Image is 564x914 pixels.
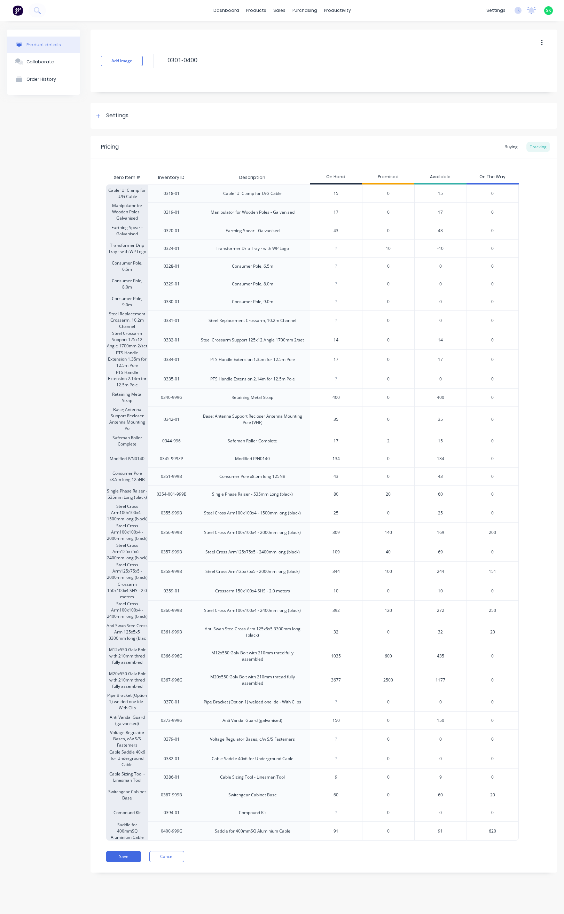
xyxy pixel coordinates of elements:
div: ? [310,293,362,310]
div: 17 [414,202,467,222]
div: Steel Cross Arm100x100x4 - 1500mm long (black) [204,510,301,516]
div: ? [310,731,362,748]
span: 0 [491,376,494,382]
div: Product details [26,42,61,47]
span: 2500 [383,677,393,683]
span: 0 [387,337,390,343]
div: 25 [414,503,467,522]
div: Promised [362,171,414,184]
div: Anti Swan SteelCross Arm 125x5x5 3300mm long (black) [201,626,304,638]
span: 0 [387,510,390,516]
div: 91 [414,821,467,841]
div: 32 [414,620,467,644]
div: Consumer Pole, 8.0m [232,281,273,287]
button: Save [106,851,141,862]
div: 43 [310,468,362,485]
div: Saddle for 400mmSQ Aluminium Cable [215,828,290,834]
span: 0 [387,828,390,834]
div: 43 [310,222,362,239]
div: Cable Sizing Tool - Linesman Tool [106,768,148,786]
div: 0361-999B [161,629,182,635]
div: productivity [321,5,354,16]
div: Settings [106,111,128,120]
div: 15 [310,185,362,202]
div: Steel Cross Arm125x75x5 - 2400mm long (black) [106,542,148,561]
div: Cable 'U' Clamp for U/G Cable [223,190,282,197]
div: 91 [310,822,362,840]
span: 200 [489,529,496,536]
div: Buying [501,142,521,152]
div: Manipulator for Wooden Poles - Galvanised [211,209,295,215]
span: 0 [387,699,390,705]
span: 0 [491,588,494,594]
div: ? [310,240,362,257]
div: Pipe Bracket (Option 1) welded one ide - With Clips [204,699,301,705]
span: 0 [491,736,494,742]
div: Retaining Metal Strap [106,388,148,406]
span: 0 [491,263,494,269]
div: ? [310,750,362,767]
div: Steel Cross Arm100x100x4 - 2400mm long (black) [204,607,301,614]
div: 0318-01 [164,190,180,197]
div: 150 [414,711,467,729]
div: Add image [101,56,143,66]
span: 0 [491,756,494,762]
div: 0330-01 [164,299,180,305]
div: 169 [414,522,467,542]
span: 0 [491,438,494,444]
span: 620 [489,828,496,834]
div: 0360-999B [161,607,182,614]
div: 0342-01 [164,416,180,423]
div: 9 [310,769,362,786]
div: Steel Cross Arm100x100x4 - 2000mm long (black) [204,529,301,536]
img: Factory [13,5,23,16]
span: 0 [387,588,390,594]
div: M20x550 Galv Bolt with 210mm thread fully assembled [201,674,304,686]
span: 0 [491,699,494,705]
div: -10 [414,239,467,257]
div: PTS Handle Extension 2.14m for 12.5m Pole [106,369,148,388]
div: 0332-01 [164,337,180,343]
div: 150 [310,712,362,729]
span: 0 [387,736,390,742]
div: Available [414,171,467,184]
span: 120 [385,607,392,614]
div: Cable 'U' Clamp for U/G Cable [106,184,148,202]
span: 0 [491,810,494,816]
div: Cable Sizing Tool - Linesman Tool [220,774,285,780]
div: 1035 [310,647,362,665]
div: 0379-01 [164,736,180,742]
div: Earthing Spear - Galvanised [106,222,148,239]
span: 0 [491,491,494,497]
span: 0 [491,549,494,555]
div: Anti Swan SteelCross Arm 125x5x5 3300mm long (blac [106,620,148,644]
div: 69 [414,542,467,561]
div: settings [483,5,509,16]
span: 0 [491,317,494,324]
div: 0355-999B [161,510,182,516]
div: 0329-01 [164,281,180,287]
span: 20 [490,629,495,635]
div: purchasing [289,5,321,16]
div: 0331-01 [164,317,180,324]
div: 435 [414,644,467,668]
div: Earthing Spear - Galvanised [226,228,280,234]
div: 0319-01 [164,209,180,215]
div: Single Phase Raiser - 535mm Long (black) [212,491,293,497]
div: 60 [414,485,467,503]
div: 0400-999G [161,828,182,834]
span: 250 [489,607,496,614]
div: 35 [414,406,467,432]
div: 392 [310,602,362,619]
div: 0 [414,293,467,310]
div: Base; Antenna Support Recloser Antenna Mounting Pole (VHF) [201,413,304,426]
span: 0 [491,281,494,287]
div: 17 [310,204,362,221]
span: 10 [386,245,391,252]
div: Crossarm 150x100x4 SHS - 2.0 meters [106,581,148,600]
div: Voltage Regulator Bases, c/w S/S Fastemers [106,729,148,749]
div: 0 [414,257,467,275]
div: Anti Vandal Guard (galvanised) [222,717,282,724]
span: 0 [491,394,494,401]
div: 0382-01 [164,756,180,762]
